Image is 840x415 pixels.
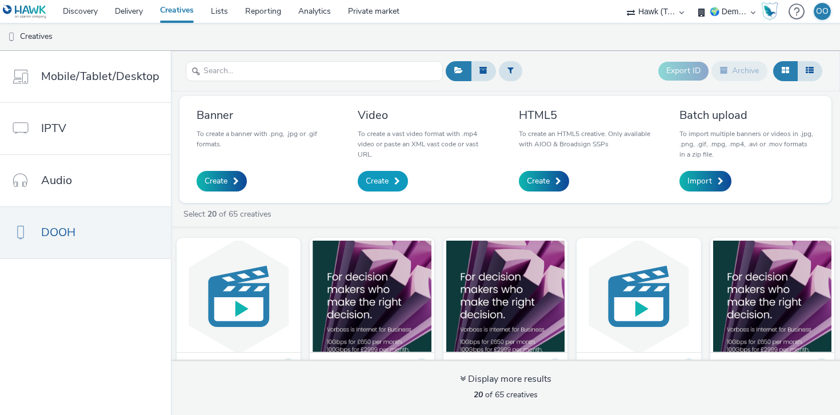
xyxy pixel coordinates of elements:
[761,2,778,21] img: Hawk Academy
[3,5,47,19] img: undefined Logo
[773,61,798,81] button: Grid
[519,129,654,149] p: To create an HTML5 creative. Only available with AIOO & Broadsign SSPs
[816,3,829,20] div: OO
[449,358,481,372] strong: test1234
[315,358,339,372] strong: DEMO
[519,171,569,191] a: Create
[207,209,217,220] strong: 20
[474,389,538,400] span: of 65 creatives
[716,358,740,372] strong: DEMO
[358,171,408,191] a: Create
[711,61,767,81] button: Archive
[761,2,783,21] a: Hawk Academy
[358,107,493,123] h3: Video
[197,171,247,191] a: Create
[41,172,72,189] span: Audio
[366,175,389,187] span: Create
[186,61,443,81] input: Search...
[658,62,709,80] button: Export ID
[197,107,331,123] h3: Banner
[358,129,493,159] p: To create a vast video format with .mp4 video or paste an XML vast code or vast URL.
[179,241,298,352] img: e7715d0f-41bc-4eb0-bb32-2bcec5139678 - Copie.mp4 visual
[205,175,227,187] span: Create
[679,107,814,123] h3: Batch upload
[182,209,276,220] a: Select of 65 creatives
[579,241,698,352] img: e7715d0f-41bc-4eb0-bb32-2bcec5139678 - Copie.mp4 visual
[679,129,814,159] p: To import multiple banners or videos in .jpg, .png, .gif, .mpg, .mp4, .avi or .mov formats in a z...
[41,224,75,241] span: DOOH
[197,129,331,149] p: To create a banner with .png, .jpg or .gif formats.
[582,358,606,372] strong: DEMO
[519,107,654,123] h3: HTML5
[6,31,17,43] img: dooh
[41,68,159,85] span: Mobile/Tablet/Desktop
[460,373,551,386] div: Display more results
[797,61,822,81] button: Table
[679,171,731,191] a: Import
[713,241,831,352] img: demo dooh - Copie.jpg visual
[313,241,431,352] img: demo dooh - Copie.jpg visual
[446,241,565,352] img: test1234 visual
[474,389,483,400] strong: 20
[182,358,206,372] strong: DEMO
[527,175,550,187] span: Create
[41,120,66,137] span: IPTV
[687,175,712,187] span: Import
